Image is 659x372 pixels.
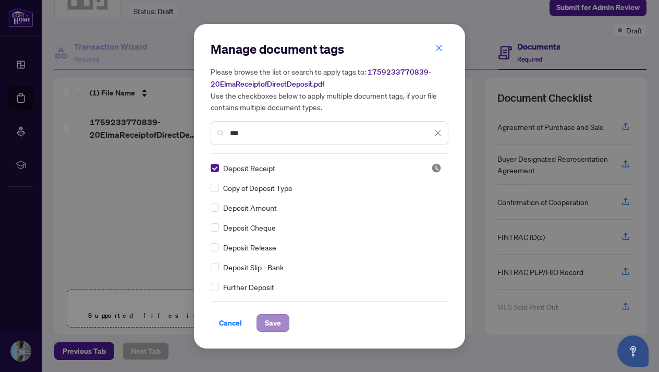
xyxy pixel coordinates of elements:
img: status [431,163,442,173]
span: Further Deposit [223,281,274,293]
span: close [434,129,442,137]
span: Deposit Cheque [223,222,276,233]
button: Save [257,314,289,332]
button: Open asap [617,335,649,367]
span: Cancel [219,315,242,331]
h2: Manage document tags [211,41,448,57]
span: Deposit Receipt [223,162,275,174]
span: Save [265,315,281,331]
span: Deposit Slip - Bank [223,261,284,273]
span: Deposit Release [223,242,276,253]
span: Copy of Deposit Type [223,182,292,194]
span: Deposit Amount [223,202,277,213]
h5: Please browse the list or search to apply tags to: Use the checkboxes below to apply multiple doc... [211,66,448,113]
span: close [435,44,443,52]
span: Pending Review [431,163,442,173]
button: Cancel [211,314,250,332]
span: 1759233770839-20ElmaReceiptofDirectDeposit.pdf [211,67,431,89]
